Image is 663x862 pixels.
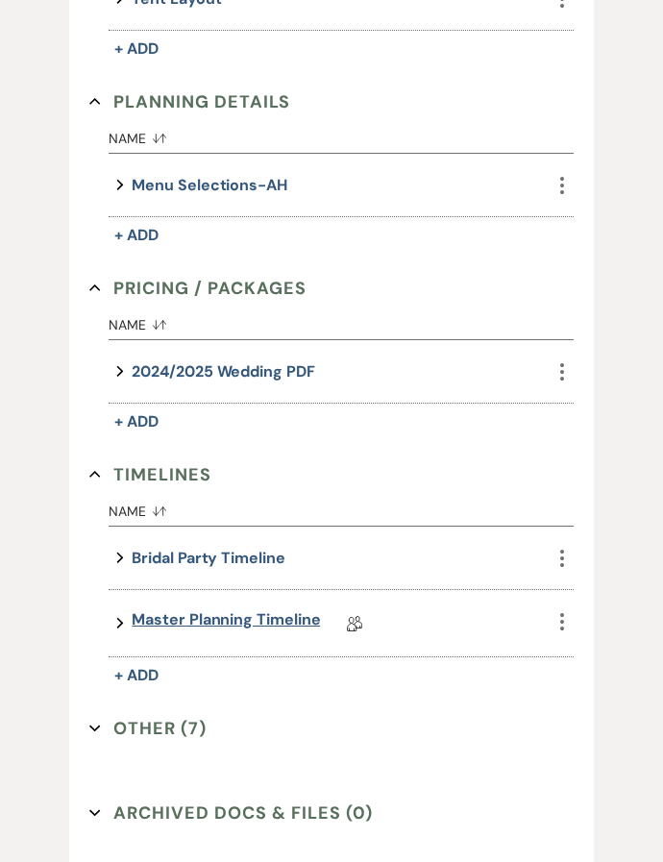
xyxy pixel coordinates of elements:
[109,490,550,527] button: Name
[89,715,207,744] button: Other (7)
[109,546,132,572] button: expand
[89,800,373,828] button: Archived Docs & Files (0)
[109,223,164,250] button: + Add
[114,39,159,60] span: + Add
[89,275,307,304] button: Pricing / Packages
[132,359,314,385] button: 2024/2025 Wedding PDF
[132,173,287,199] button: Menu Selections-AH
[109,609,132,639] button: expand
[132,609,320,639] a: Master Planning Timeline
[114,412,159,432] span: + Add
[109,37,164,63] button: + Add
[109,409,164,436] button: + Add
[109,304,550,340] button: Name
[109,663,164,690] button: + Add
[132,546,284,572] button: Bridal Party Timeline
[109,117,550,154] button: Name
[114,666,159,686] span: + Add
[109,173,132,199] button: expand
[89,461,211,490] button: Timelines
[109,359,132,385] button: expand
[114,226,159,246] span: + Add
[89,88,290,117] button: Planning Details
